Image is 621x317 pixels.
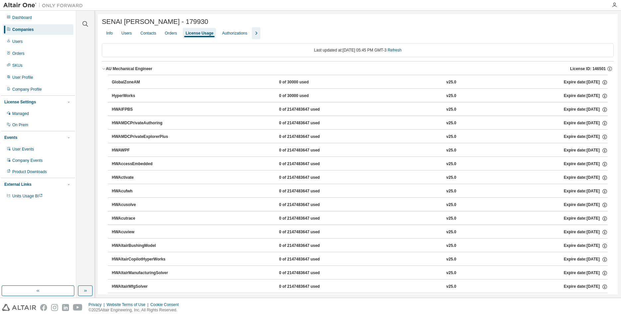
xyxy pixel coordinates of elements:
div: v25.0 [446,161,456,167]
img: youtube.svg [73,304,83,311]
div: External Links [4,182,32,187]
div: Expire date: [DATE] [564,229,608,235]
span: SENAI [PERSON_NAME] - 179930 [102,18,208,26]
div: v25.0 [446,134,456,140]
div: 0 of 2147483647 used [279,229,339,235]
div: Expire date: [DATE] [564,134,608,140]
img: linkedin.svg [62,304,69,311]
div: Privacy [89,302,106,307]
div: Website Terms of Use [106,302,150,307]
div: Company Events [12,158,42,163]
div: HWAcusolve [112,202,172,208]
div: Cookie Consent [150,302,182,307]
button: AU Mechanical EngineerLicense ID: 146501 [102,61,614,76]
div: 0 of 30000 used [279,93,339,99]
div: 0 of 2147483647 used [279,175,339,181]
div: v25.0 [446,216,456,222]
p: © 2025 Altair Engineering, Inc. All Rights Reserved. [89,307,183,313]
div: 0 of 2147483647 used [279,270,339,276]
div: License Usage [185,31,213,36]
img: instagram.svg [51,304,58,311]
div: HWAcuview [112,229,172,235]
div: Contacts [140,31,156,36]
div: HWAWPF [112,148,172,154]
img: facebook.svg [40,304,47,311]
button: HWAcutrace0 of 2147483647 usedv25.0Expire date:[DATE] [112,211,608,226]
div: Expire date: [DATE] [564,175,608,181]
div: Companies [12,27,34,32]
div: v25.0 [446,270,456,276]
button: HWAcusolve0 of 2147483647 usedv25.0Expire date:[DATE] [112,198,608,212]
div: GlobalZoneAM [112,79,172,85]
button: HWAIFPBS0 of 2147483647 usedv25.0Expire date:[DATE] [112,102,608,117]
div: 0 of 2147483647 used [279,257,339,263]
div: v25.0 [446,257,456,263]
button: HWAltairMfgSolver0 of 2147483647 usedv25.0Expire date:[DATE] [112,279,608,294]
div: On Prem [12,122,28,128]
div: HyperWorks [112,93,172,99]
div: 0 of 2147483647 used [279,134,339,140]
div: User Profile [12,75,33,80]
div: Company Profile [12,87,42,92]
button: HWAltairManufacturingSolver0 of 2147483647 usedv25.0Expire date:[DATE] [112,266,608,280]
div: Orders [165,31,177,36]
div: Managed [12,111,29,116]
div: 0 of 2147483647 used [279,120,339,126]
div: Expire date: [DATE] [564,120,608,126]
div: HWAltairCopilotHyperWorks [112,257,172,263]
div: 0 of 30000 used [279,79,339,85]
div: HWAMDCPrivateExplorerPlus [112,134,172,140]
div: Expire date: [DATE] [564,202,608,208]
div: 0 of 2147483647 used [279,161,339,167]
div: 0 of 2147483647 used [279,107,339,113]
div: v25.0 [446,188,456,194]
div: v25.0 [446,79,456,85]
div: Users [12,39,23,44]
button: HWAMDCPrivateExplorerPlus0 of 2147483647 usedv25.0Expire date:[DATE] [112,130,608,144]
div: 0 of 2147483647 used [279,202,339,208]
button: HWAccessEmbedded0 of 2147483647 usedv25.0Expire date:[DATE] [112,157,608,171]
div: v25.0 [446,202,456,208]
div: 0 of 2147483647 used [279,243,339,249]
div: v25.0 [446,243,456,249]
div: v25.0 [446,284,456,290]
div: Product Downloads [12,169,47,174]
button: HWAltairBushingModel0 of 2147483647 usedv25.0Expire date:[DATE] [112,239,608,253]
button: HWAcufwh0 of 2147483647 usedv25.0Expire date:[DATE] [112,184,608,199]
div: v25.0 [446,107,456,113]
div: v25.0 [446,93,456,99]
div: HWActivate [112,175,172,181]
div: HWAIFPBS [112,107,172,113]
div: HWAltairMfgSolver [112,284,172,290]
button: HWAcuview0 of 2147483647 usedv25.0Expire date:[DATE] [112,225,608,240]
button: HWActivate0 of 2147483647 usedv25.0Expire date:[DATE] [112,170,608,185]
div: Expire date: [DATE] [564,161,608,167]
div: Expire date: [DATE] [564,216,608,222]
div: Expire date: [DATE] [564,284,608,290]
div: Expire date: [DATE] [564,148,608,154]
div: SKUs [12,63,23,68]
div: HWAMDCPrivateAuthoring [112,120,172,126]
div: Expire date: [DATE] [564,93,608,99]
button: HWAltairOneDesktop0 of 2147483647 usedv25.0Expire date:[DATE] [112,293,608,308]
button: HWAltairCopilotHyperWorks0 of 2147483647 usedv25.0Expire date:[DATE] [112,252,608,267]
div: Info [106,31,113,36]
div: HWAltairManufacturingSolver [112,270,172,276]
div: Expire date: [DATE] [564,270,608,276]
div: v25.0 [446,120,456,126]
div: Last updated at: [DATE] 05:45 PM GMT-3 [102,43,614,57]
img: Altair One [3,2,86,9]
div: Dashboard [12,15,32,20]
div: v25.0 [446,148,456,154]
div: v25.0 [446,229,456,235]
div: HWAltairBushingModel [112,243,172,249]
div: HWAcutrace [112,216,172,222]
div: Expire date: [DATE] [564,257,608,263]
div: HWAccessEmbedded [112,161,172,167]
a: Refresh [387,48,401,53]
div: 0 of 2147483647 used [279,216,339,222]
div: AU Mechanical Engineer [106,66,152,71]
div: Users [121,31,132,36]
div: Orders [12,51,25,56]
button: HyperWorks0 of 30000 usedv25.0Expire date:[DATE] [112,89,608,103]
